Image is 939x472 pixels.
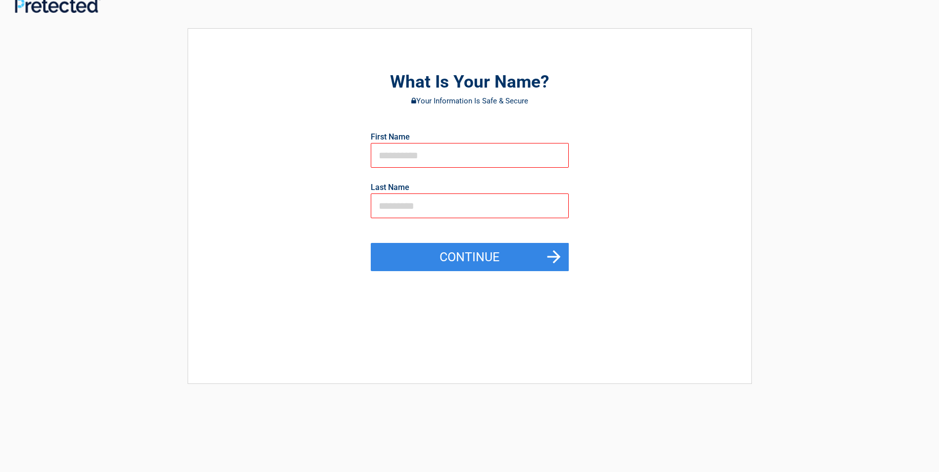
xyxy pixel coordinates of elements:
[371,133,410,141] label: First Name
[371,184,409,191] label: Last Name
[371,243,569,272] button: Continue
[243,71,697,94] h2: What Is Your Name?
[243,97,697,105] h3: Your Information Is Safe & Secure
